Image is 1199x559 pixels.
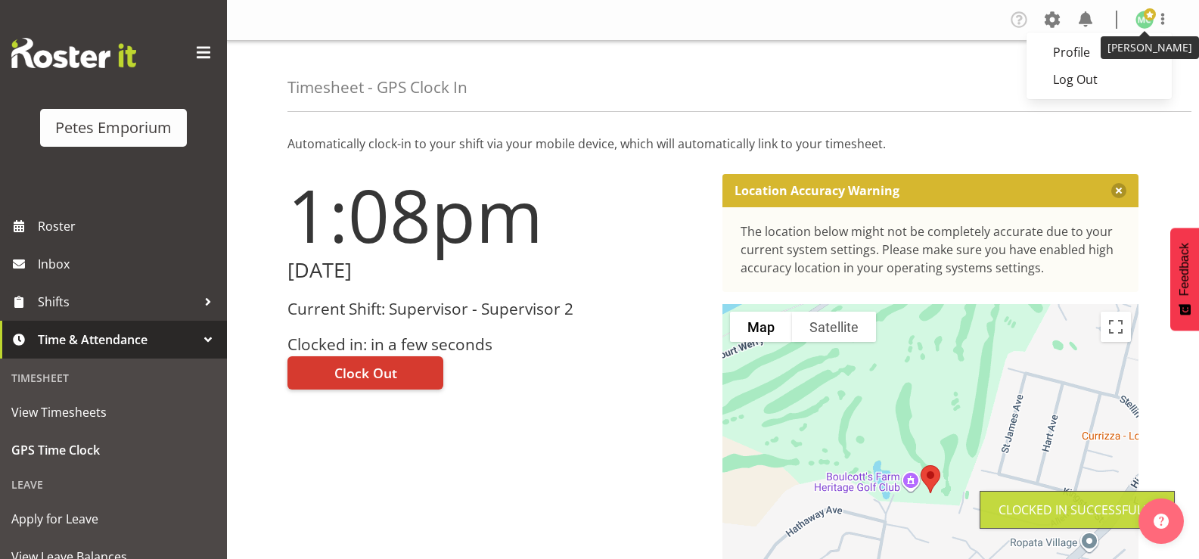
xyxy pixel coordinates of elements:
img: melissa-cowen2635.jpg [1135,11,1154,29]
h1: 1:08pm [287,174,704,256]
a: Apply for Leave [4,500,223,538]
span: Roster [38,215,219,238]
a: Log Out [1027,66,1172,93]
a: GPS Time Clock [4,431,223,469]
span: Clock Out [334,363,397,383]
button: Toggle fullscreen view [1101,312,1131,342]
img: Rosterit website logo [11,38,136,68]
button: Show satellite imagery [792,312,876,342]
p: Location Accuracy Warning [735,183,899,198]
div: Clocked in Successfully [999,501,1156,519]
span: View Timesheets [11,401,216,424]
span: Shifts [38,290,197,313]
div: Timesheet [4,362,223,393]
span: Time & Attendance [38,328,197,351]
div: Leave [4,469,223,500]
span: Apply for Leave [11,508,216,530]
img: help-xxl-2.png [1154,514,1169,529]
div: Petes Emporium [55,116,172,139]
p: Automatically clock-in to your shift via your mobile device, which will automatically link to you... [287,135,1138,153]
a: View Timesheets [4,393,223,431]
span: Inbox [38,253,219,275]
a: Profile [1027,39,1172,66]
span: GPS Time Clock [11,439,216,461]
h2: [DATE] [287,259,704,282]
h3: Clocked in: in a few seconds [287,336,704,353]
h3: Current Shift: Supervisor - Supervisor 2 [287,300,704,318]
h4: Timesheet - GPS Clock In [287,79,467,96]
span: Feedback [1178,243,1191,296]
button: Show street map [730,312,792,342]
button: Clock Out [287,356,443,390]
button: Feedback - Show survey [1170,228,1199,331]
button: Close message [1111,183,1126,198]
div: The location below might not be completely accurate due to your current system settings. Please m... [741,222,1121,277]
